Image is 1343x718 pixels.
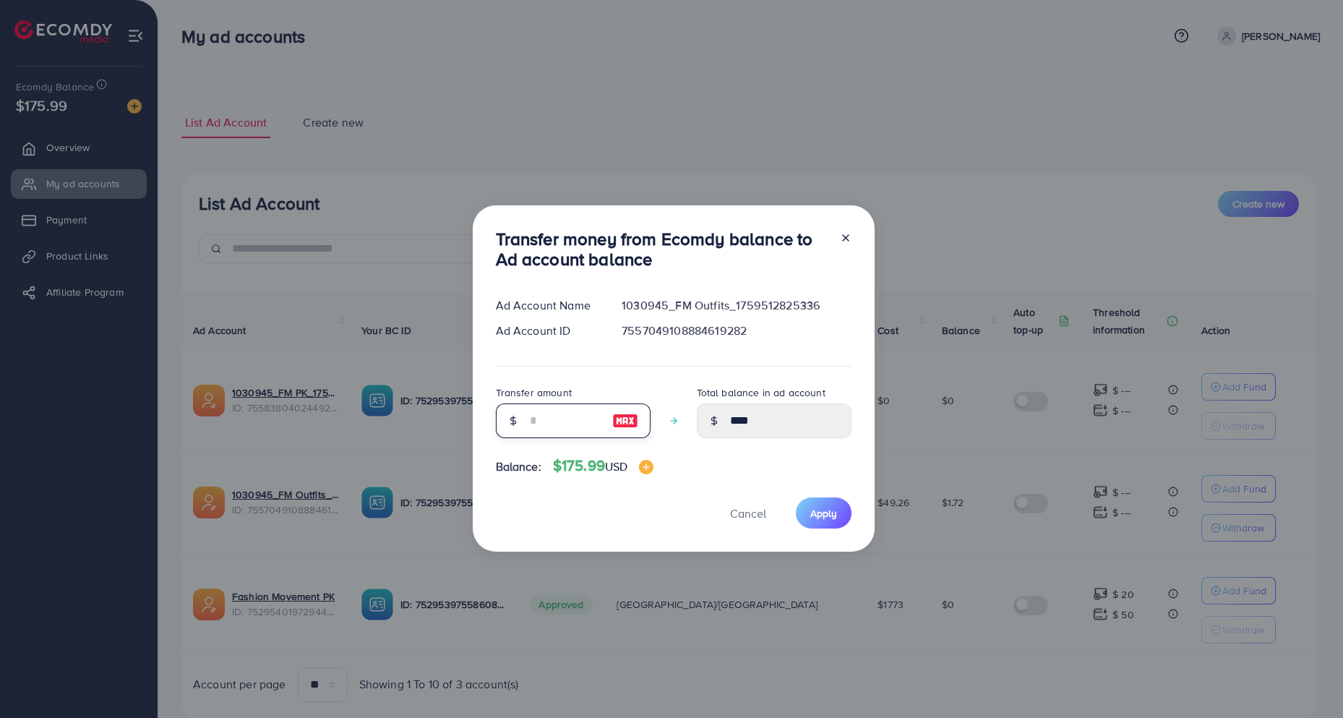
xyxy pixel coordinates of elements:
[796,497,851,529] button: Apply
[496,228,828,270] h3: Transfer money from Ecomdy balance to Ad account balance
[697,385,825,400] label: Total balance in ad account
[730,505,766,521] span: Cancel
[612,412,638,429] img: image
[712,497,784,529] button: Cancel
[639,460,653,474] img: image
[553,457,654,475] h4: $175.99
[605,458,627,474] span: USD
[496,385,572,400] label: Transfer amount
[610,297,862,314] div: 1030945_FM Outfits_1759512825336
[610,322,862,339] div: 7557049108884619282
[484,322,611,339] div: Ad Account ID
[496,458,541,475] span: Balance:
[484,297,611,314] div: Ad Account Name
[1282,653,1332,707] iframe: Chat
[810,506,837,521] span: Apply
